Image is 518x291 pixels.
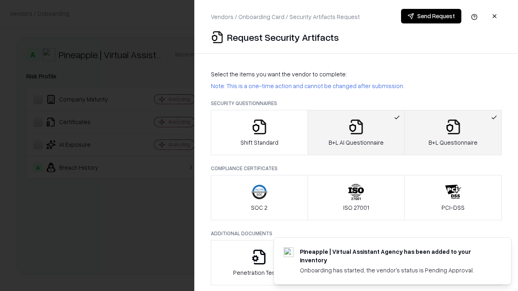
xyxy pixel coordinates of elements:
p: Compliance Certificates [211,165,502,172]
p: Vendors / Onboarding Card / Security Artifacts Request [211,13,360,21]
p: B+L AI Questionnaire [329,138,384,147]
p: Select the items you want the vendor to complete: [211,70,502,78]
p: SOC 2 [251,203,267,212]
div: Pineapple | Virtual Assistant Agency has been added to your inventory [300,247,492,264]
p: ISO 27001 [343,203,369,212]
button: ISO 27001 [308,175,405,220]
p: Penetration Testing [233,268,285,277]
button: Penetration Testing [211,240,308,285]
button: Shift Standard [211,110,308,155]
img: trypineapple.com [284,247,293,257]
p: Security Questionnaires [211,100,502,107]
p: B+L Questionnaire [429,138,478,147]
button: B+L Questionnaire [404,110,502,155]
p: Additional Documents [211,230,502,237]
button: SOC 2 [211,175,308,220]
p: Note: This is a one-time action and cannot be changed after submission. [211,82,502,90]
button: Send Request [401,9,461,23]
p: Shift Standard [240,138,278,147]
div: Onboarding has started, the vendor's status is Pending Approval. [300,266,492,274]
p: PCI-DSS [442,203,465,212]
button: B+L AI Questionnaire [308,110,405,155]
p: Request Security Artifacts [227,31,339,44]
button: PCI-DSS [404,175,502,220]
